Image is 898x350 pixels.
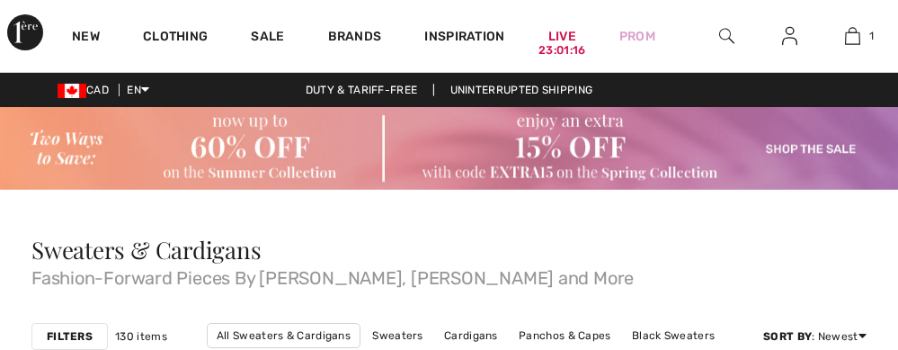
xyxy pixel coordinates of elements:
span: Sweaters & Cardigans [31,234,262,265]
img: Canadian Dollar [58,84,86,98]
a: 1 [822,25,883,47]
a: Black Sweaters [623,324,724,347]
a: Sale [251,29,284,48]
a: Live23:01:16 [548,27,576,46]
span: Inspiration [424,29,504,48]
a: Sign In [768,25,812,48]
span: 1 [869,28,874,44]
span: CAD [58,84,116,96]
a: Panchos & Capes [510,324,620,347]
a: New [72,29,100,48]
span: EN [127,84,149,96]
div: 23:01:16 [538,42,585,59]
a: All Sweaters & Cardigans [207,323,360,348]
img: search the website [719,25,734,47]
a: Prom [619,27,655,46]
img: My Info [782,25,797,47]
span: 130 items [115,328,167,345]
img: 1ère Avenue [7,14,43,50]
strong: Sort By [763,330,812,343]
span: Fashion-Forward Pieces By [PERSON_NAME], [PERSON_NAME] and More [31,262,867,287]
a: Cardigans [435,324,507,347]
a: Brands [328,29,382,48]
div: : Newest [763,328,867,345]
a: Sweaters [363,324,431,347]
img: My Bag [845,25,860,47]
a: Clothing [143,29,208,48]
strong: Filters [47,328,93,345]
